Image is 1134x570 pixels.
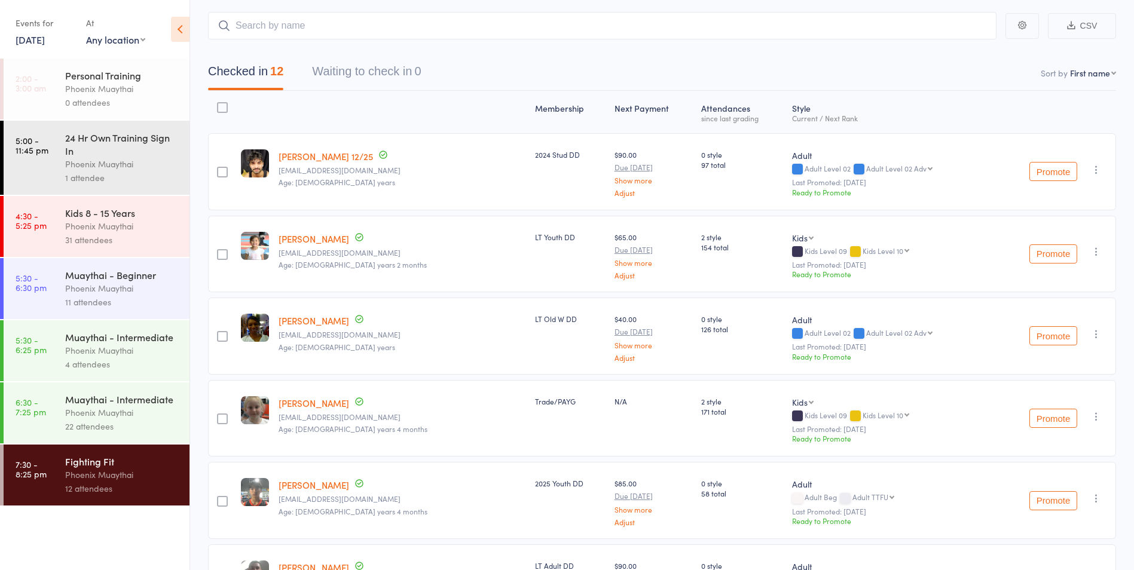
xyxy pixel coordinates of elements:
small: bcaunt@gmail.com [279,413,525,421]
div: Ready to Promote [792,187,988,197]
div: Ready to Promote [792,269,988,279]
span: Age: [DEMOGRAPHIC_DATA] years [279,342,395,352]
div: 22 attendees [65,419,179,433]
div: 2024 Stud DD [535,149,605,160]
a: Adjust [615,271,692,279]
span: 126 total [701,324,783,334]
div: Adult TTFU [852,493,888,501]
a: 5:00 -11:45 pm24 Hr Own Training Sign InPhoenix Muaythai1 attendee [4,121,189,195]
div: Personal Training [65,69,179,82]
a: Adjust [615,354,692,361]
img: image1722659721.png [241,232,269,260]
a: [PERSON_NAME] 12/25 [279,150,373,163]
div: $85.00 [615,478,692,525]
button: Waiting to check in0 [312,59,421,90]
a: 5:30 -6:30 pmMuaythai - BeginnerPhoenix Muaythai11 attendees [4,258,189,319]
a: 4:30 -5:25 pmKids 8 - 15 YearsPhoenix Muaythai31 attendees [4,196,189,257]
small: ioe@inorbit.com [279,330,525,339]
div: 0 attendees [65,96,179,109]
div: 1 attendee [65,171,179,185]
div: since last grading [701,114,783,122]
div: Events for [16,13,74,33]
time: 5:00 - 11:45 pm [16,136,48,155]
a: 5:30 -6:25 pmMuaythai - IntermediatePhoenix Muaythai4 attendees [4,320,189,381]
button: Promote [1029,326,1077,345]
div: Fighting Fit [65,455,179,468]
span: Age: [DEMOGRAPHIC_DATA] years 2 months [279,259,427,269]
div: Kids [792,232,808,244]
a: Show more [615,341,692,349]
div: Kids Level 10 [863,411,903,419]
a: [PERSON_NAME] [279,479,349,491]
span: Age: [DEMOGRAPHIC_DATA] years [279,177,395,187]
div: Adult [792,149,988,161]
span: 2 style [701,396,783,406]
small: kimrofe@hotmail.com [279,249,525,257]
div: Ready to Promote [792,433,988,443]
button: Promote [1029,244,1077,263]
button: Promote [1029,491,1077,510]
a: Adjust [615,189,692,197]
button: Checked in12 [208,59,283,90]
div: Kids Level 10 [863,247,903,255]
img: image1723100975.png [241,314,269,342]
a: Show more [615,176,692,184]
div: Adult Level 02 [792,164,988,174]
div: Membership [530,96,610,128]
div: 11 attendees [65,295,179,309]
input: Search by name [208,12,997,39]
a: Show more [615,505,692,513]
div: Kids Level 09 [792,247,988,257]
small: Due [DATE] [615,246,692,254]
div: Any location [86,33,145,46]
div: Ready to Promote [792,516,988,526]
div: Muaythai - Intermediate [65,330,179,344]
div: Kids 8 - 15 Years [65,206,179,219]
div: First name [1070,67,1110,79]
a: 7:30 -8:25 pmFighting FitPhoenix Muaythai12 attendees [4,445,189,505]
div: LT Youth DD [535,232,605,242]
div: $65.00 [615,232,692,279]
div: $90.00 [615,149,692,197]
span: Age: [DEMOGRAPHIC_DATA] years 4 months [279,506,427,516]
div: Trade/PAYG [535,396,605,406]
div: N/A [615,396,692,406]
small: Due [DATE] [615,492,692,500]
span: 0 style [701,149,783,160]
time: 5:30 - 6:25 pm [16,335,47,354]
div: Style [787,96,992,128]
div: 24 Hr Own Training Sign In [65,131,179,157]
time: 6:30 - 7:25 pm [16,397,46,416]
div: Muaythai - Intermediate [65,393,179,406]
a: 2:00 -3:00 amPersonal TrainingPhoenix Muaythai0 attendees [4,59,189,119]
a: 6:30 -7:25 pmMuaythai - IntermediatePhoenix Muaythai22 attendees [4,382,189,443]
small: Due [DATE] [615,327,692,336]
div: 12 attendees [65,482,179,495]
a: [PERSON_NAME] [279,232,349,245]
button: Promote [1029,409,1077,428]
span: 2 style [701,232,783,242]
span: 97 total [701,160,783,170]
div: Phoenix Muaythai [65,157,179,171]
div: Adult Beg [792,493,988,503]
div: 0 [414,65,421,78]
img: image1744707576.png [241,478,269,506]
small: Last Promoted: [DATE] [792,178,988,186]
img: image1723436391.png [241,396,269,424]
div: Phoenix Muaythai [65,344,179,357]
div: 2025 Youth DD [535,478,605,488]
div: 4 attendees [65,357,179,371]
div: Atten­dances [696,96,787,128]
div: Adult [792,314,988,326]
div: 12 [270,65,283,78]
span: 58 total [701,488,783,498]
div: At [86,13,145,33]
div: Kids Level 09 [792,411,988,421]
time: 5:30 - 6:30 pm [16,273,47,292]
span: 0 style [701,314,783,324]
div: Phoenix Muaythai [65,82,179,96]
div: Phoenix Muaythai [65,406,179,419]
small: amanpraja1007@gmail.com [279,166,525,174]
div: Adult Level 02 Adv [866,329,927,336]
div: Phoenix Muaythai [65,281,179,295]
